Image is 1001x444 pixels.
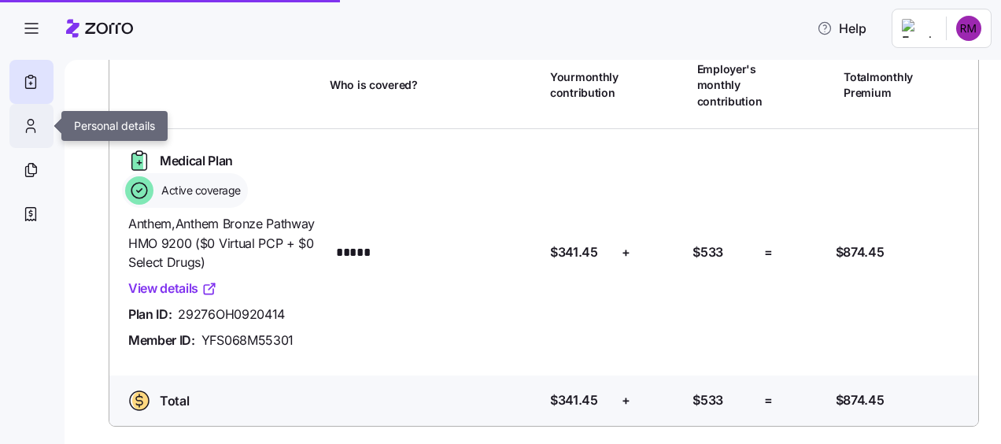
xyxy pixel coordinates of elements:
span: $874.45 [836,242,885,262]
button: Help [210,326,315,389]
span: = [764,390,773,410]
span: Anthem , Anthem Bronze Pathway HMO 9200 ($0 Virtual PCP + $0 Select Drugs) [128,214,317,272]
button: Help [804,13,879,44]
span: $533 [693,390,723,410]
span: Employer's monthly contribution [697,61,763,109]
span: Total [160,391,189,411]
span: $874.45 [836,390,885,410]
div: Send us a message [32,225,263,242]
img: Employer logo [902,19,933,38]
p: Hi [PERSON_NAME] 👋 [31,112,283,165]
span: Help [817,19,866,38]
img: logo [31,30,125,55]
span: + [622,242,630,262]
span: Your monthly contribution [550,69,619,102]
span: + [622,390,630,410]
span: 29276OH0920414 [178,305,285,324]
div: How do I know if my initial premium was paid, or if I am set up with autopay? [23,308,292,353]
span: Total monthly Premium [844,69,913,102]
img: 722c1d895fb1c399de5ed1d0c4c6d252 [956,16,981,41]
button: Messages [105,326,209,389]
span: = [764,242,773,262]
div: Send us a message [16,212,299,255]
a: View details [128,279,217,298]
button: Search for help [23,270,292,302]
span: $341.45 [550,390,598,410]
span: YFS068M55301 [201,331,294,350]
span: $341.45 [550,242,598,262]
span: Search for help [32,278,127,294]
span: Active coverage [157,183,241,198]
span: Plan ID: [128,305,172,324]
span: Medical Plan [160,151,233,171]
span: Member ID: [128,331,195,350]
span: Messages [131,365,185,376]
div: Close [271,25,299,54]
span: $533 [693,242,723,262]
div: How do I know if my initial premium was paid, or if I am set up with autopay? [32,314,264,347]
span: Who is covered? [330,77,418,93]
p: How can we help? [31,165,283,192]
span: Help [249,365,275,376]
span: Home [35,365,70,376]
